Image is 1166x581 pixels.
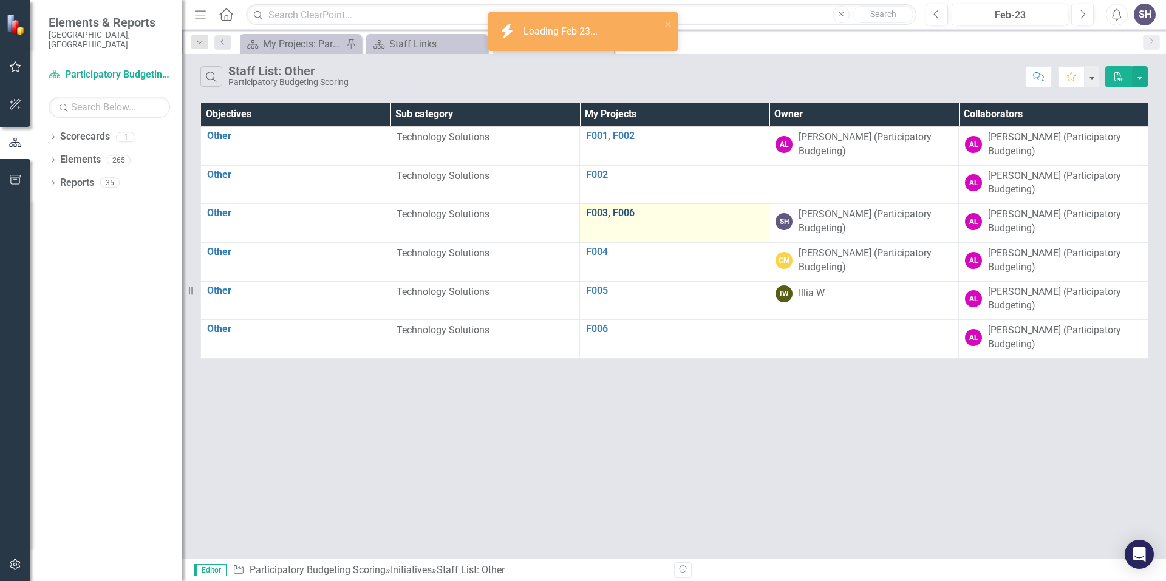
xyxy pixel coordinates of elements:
a: F004 [586,246,763,257]
div: » » [233,563,665,577]
div: AL [776,136,793,153]
div: AL [965,252,982,269]
td: Double-Click to Edit [959,281,1148,320]
td: Double-Click to Edit Right Click for Context Menu [580,320,769,359]
div: [PERSON_NAME] (Participatory Budgeting) [799,246,952,274]
button: Feb-23 [952,4,1068,25]
div: [PERSON_NAME] (Participatory Budgeting) [988,324,1142,352]
td: Double-Click to Edit [769,126,959,165]
span: Technology Solutions [397,131,489,143]
button: close [664,17,673,31]
td: Double-Click to Edit [959,126,1148,165]
div: Loading Feb-23... [523,25,601,39]
div: Illia W [799,287,825,301]
div: Feb-23 [956,8,1064,22]
div: Staff Links [389,36,485,52]
div: 265 [107,155,131,165]
span: Technology Solutions [397,170,489,182]
td: Double-Click to Edit Right Click for Context Menu [580,126,769,165]
a: Other [207,169,384,180]
button: Search [853,6,913,23]
td: Double-Click to Edit [769,165,959,204]
td: Double-Click to Edit [390,281,580,320]
div: [PERSON_NAME] (Participatory Budgeting) [799,131,952,158]
div: 35 [100,178,120,188]
a: F005 [586,285,763,296]
a: F006 [586,324,763,335]
input: Search Below... [49,97,170,118]
td: Double-Click to Edit [959,165,1148,204]
div: Staff List: Other [437,564,505,576]
td: Double-Click to Edit Right Click for Context Menu [580,165,769,204]
a: Other [207,131,384,141]
div: IW [776,285,793,302]
a: Staff Links [369,36,485,52]
a: Other [207,324,384,335]
div: [PERSON_NAME] (Participatory Budgeting) [988,208,1142,236]
a: Elements [60,153,101,167]
td: Double-Click to Edit Right Click for Context Menu [201,320,390,359]
td: Double-Click to Edit [769,242,959,281]
div: [PERSON_NAME] (Participatory Budgeting) [988,285,1142,313]
a: Other [207,208,384,219]
td: Double-Click to Edit [390,204,580,243]
div: CM [776,252,793,269]
td: Double-Click to Edit [959,242,1148,281]
div: 1 [116,132,135,142]
div: [PERSON_NAME] (Participatory Budgeting) [988,169,1142,197]
span: Search [870,9,896,19]
img: ClearPoint Strategy [6,13,27,35]
div: Participatory Budgeting Scoring [228,78,349,87]
a: F003, F006 [586,208,763,219]
div: AL [965,136,982,153]
td: Double-Click to Edit [959,204,1148,243]
button: SH [1134,4,1156,25]
td: Double-Click to Edit Right Click for Context Menu [201,165,390,204]
td: Double-Click to Edit [769,204,959,243]
td: Double-Click to Edit Right Click for Context Menu [201,281,390,320]
td: Double-Click to Edit [769,281,959,320]
td: Double-Click to Edit Right Click for Context Menu [201,242,390,281]
div: AL [965,290,982,307]
a: Initiatives [390,564,432,576]
td: Double-Click to Edit [390,126,580,165]
a: My Projects: Parks & Recreation [243,36,343,52]
td: Double-Click to Edit Right Click for Context Menu [580,242,769,281]
a: Other [207,285,384,296]
a: F002 [586,169,763,180]
td: Double-Click to Edit Right Click for Context Menu [580,281,769,320]
td: Double-Click to Edit Right Click for Context Menu [201,204,390,243]
td: Double-Click to Edit [959,320,1148,359]
div: AL [965,329,982,346]
span: Elements & Reports [49,15,170,30]
div: [PERSON_NAME] (Participatory Budgeting) [988,131,1142,158]
span: Technology Solutions [397,247,489,259]
a: Participatory Budgeting Scoring [49,68,170,82]
span: Editor [194,564,227,576]
div: Open Intercom Messenger [1125,540,1154,569]
div: SH [776,213,793,230]
span: Technology Solutions [397,208,489,220]
a: Scorecards [60,130,110,144]
a: Reports [60,176,94,190]
td: Double-Click to Edit Right Click for Context Menu [201,126,390,165]
td: Double-Click to Edit Right Click for Context Menu [580,204,769,243]
a: Other [207,246,384,257]
small: [GEOGRAPHIC_DATA], [GEOGRAPHIC_DATA] [49,30,170,50]
td: Double-Click to Edit [390,165,580,204]
div: My Projects: Parks & Recreation [263,36,343,52]
input: Search ClearPoint... [246,4,916,25]
a: Participatory Budgeting Scoring [250,564,386,576]
td: Double-Click to Edit [769,320,959,359]
td: Double-Click to Edit [390,242,580,281]
div: [PERSON_NAME] (Participatory Budgeting) [988,246,1142,274]
div: AL [965,213,982,230]
a: F001, F002 [586,131,763,141]
div: Staff List: Other [228,64,349,78]
div: [PERSON_NAME] (Participatory Budgeting) [799,208,952,236]
td: Double-Click to Edit [390,320,580,359]
span: Technology Solutions [397,324,489,336]
span: Technology Solutions [397,286,489,297]
div: AL [965,174,982,191]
